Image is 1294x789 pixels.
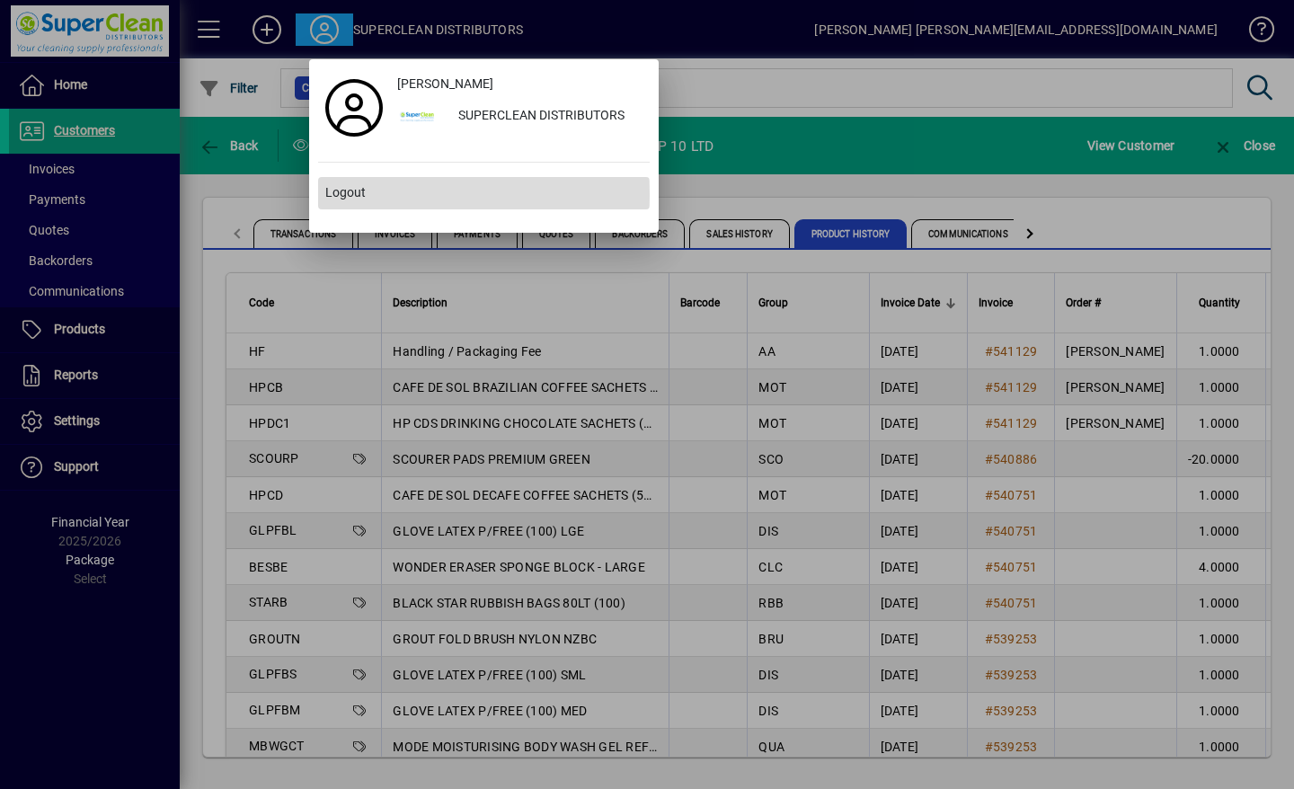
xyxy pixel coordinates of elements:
a: Profile [318,92,390,124]
span: Logout [325,183,366,202]
span: [PERSON_NAME] [397,75,493,93]
button: SUPERCLEAN DISTRIBUTORS [390,101,650,133]
a: [PERSON_NAME] [390,68,650,101]
button: Logout [318,177,650,209]
div: SUPERCLEAN DISTRIBUTORS [444,101,650,133]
